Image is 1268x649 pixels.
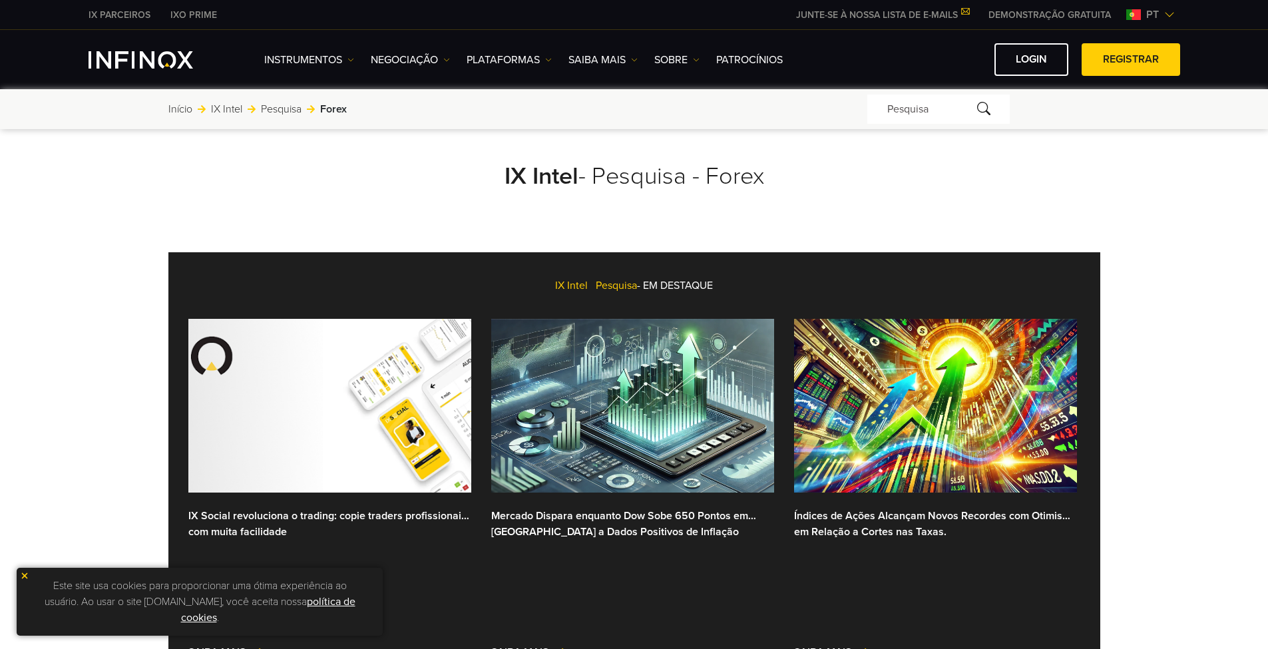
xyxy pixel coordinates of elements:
a: INFINOX [79,8,160,22]
a: JUNTE-SE À NOSSA LISTA DE E-MAILS [786,9,978,21]
img: arrow-right [248,105,256,113]
a: Registrar [1082,43,1180,76]
a: NEGOCIAÇÃO [371,52,450,68]
div: IX Intel Pesquisa [188,265,1080,306]
a: IX Intel- Pesquisa - Forex [505,162,764,190]
a: SOBRE [654,52,700,68]
img: yellow close icon [20,571,29,580]
span: Forex [320,101,347,117]
img: arrow-right [198,105,206,113]
a: INFINOX [160,8,227,22]
a: IX Social revoluciona o trading: copie traders profissionais com muita facilidade [188,508,471,541]
span: - [637,279,640,292]
p: Este site usa cookies para proporcionar uma ótima experiência ao usuário. Ao usar o site [DOMAIN_... [23,574,376,629]
a: Início [168,101,192,117]
a: Saiba mais [568,52,638,68]
a: Patrocínios [716,52,783,68]
a: Login [994,43,1068,76]
span: EM DESTAQUE [643,279,713,292]
a: PLATAFORMAS [467,52,552,68]
a: Pesquisa [261,101,302,117]
img: arrow-right [307,105,315,113]
a: INFINOX Logo [89,51,224,69]
span: pt [1141,7,1164,23]
a: Índices de Ações Alcançam Novos Recordes com Otimismo em Relação a Cortes nas Taxas. [794,508,1077,541]
a: IX Intel [211,101,242,117]
a: INFINOX MENU [978,8,1121,22]
a: Instrumentos [264,52,354,68]
strong: IX Intel [505,162,578,190]
a: Mercado Dispara enquanto Dow Sobe 650 Pontos em [GEOGRAPHIC_DATA] a Dados Positivos de Inflação [491,508,774,541]
div: Pesquisa [867,95,1010,124]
